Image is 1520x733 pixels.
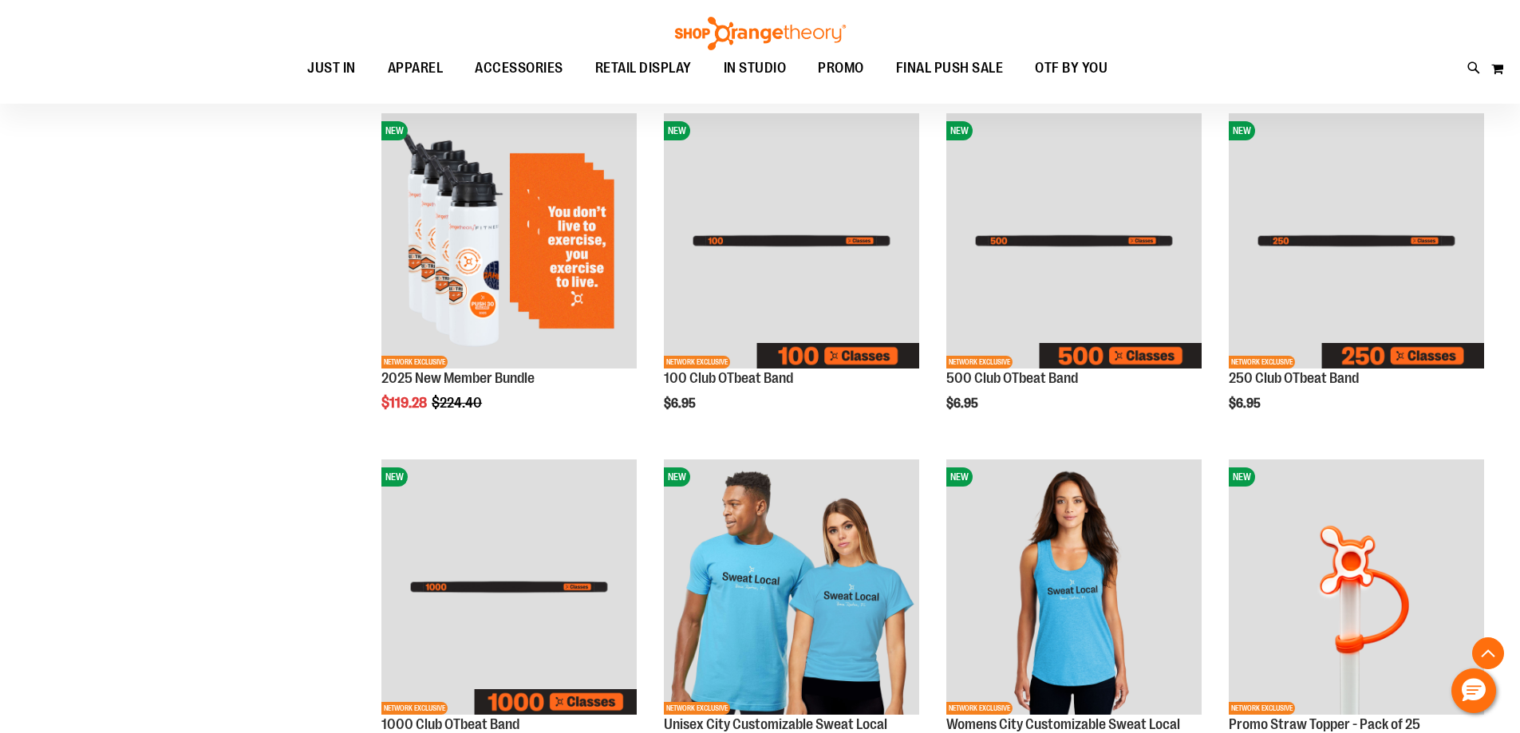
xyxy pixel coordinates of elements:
div: product [938,105,1210,443]
img: Image of 500 Club OTbeat Band [946,113,1202,368]
img: 2025 New Member Bundle [381,113,637,368]
a: RETAIL DISPLAY [579,50,708,87]
div: product [656,105,927,443]
a: Image of 1000 Club OTbeat BandNEWNETWORK EXCLUSIVE [381,459,637,717]
a: ACCESSORIES [459,50,579,87]
img: Image of 100 Club OTbeat Band [664,113,919,368]
span: NEW [946,467,973,487]
span: NEW [664,467,690,487]
span: JUST IN [307,50,356,86]
span: NEW [381,467,408,487]
button: Back To Top [1472,637,1504,669]
img: Image of 250 Club OTbeat Band [1229,113,1484,368]
span: PROMO [818,50,864,86]
a: 2025 New Member BundleNEWNETWORK EXCLUSIVE [381,113,637,371]
span: NEW [381,121,408,140]
span: NEW [664,121,690,140]
span: IN STUDIO [724,50,787,86]
img: Shop Orangetheory [673,17,848,50]
span: NETWORK EXCLUSIVE [1229,702,1295,715]
a: 100 Club OTbeat Band [664,370,793,386]
a: APPAREL [372,50,460,87]
span: FINAL PUSH SALE [896,50,1004,86]
span: $6.95 [664,396,698,411]
span: NETWORK EXCLUSIVE [381,356,448,368]
a: 2025 New Member Bundle [381,370,535,386]
span: NETWORK EXCLUSIVE [1229,356,1295,368]
span: $6.95 [946,396,981,411]
div: product [373,105,645,451]
span: $6.95 [1229,396,1263,411]
a: City Customizable Perfect Racerback TankNEWNETWORK EXCLUSIVE [946,459,1202,717]
a: Image of 250 Club OTbeat BandNEWNETWORK EXCLUSIVE [1229,113,1484,371]
a: JUST IN [291,50,372,86]
a: IN STUDIO [708,50,803,87]
span: NETWORK EXCLUSIVE [664,356,730,368]
img: City Customizable Perfect Racerback Tank [946,459,1202,715]
span: NEW [1229,467,1255,487]
span: OTF BY YOU [1035,50,1107,86]
span: NETWORK EXCLUSIVE [946,702,1013,715]
div: product [1221,105,1492,443]
a: Promo Straw Topper - Pack of 25NEWNETWORK EXCLUSIVE [1229,459,1484,717]
a: 500 Club OTbeat Band [946,370,1078,386]
span: NETWORK EXCLUSIVE [664,702,730,715]
span: NETWORK EXCLUSIVE [381,702,448,715]
a: Image of 100 Club OTbeat BandNEWNETWORK EXCLUSIVE [664,113,919,371]
span: ACCESSORIES [475,50,563,86]
a: OTF BY YOU [1019,50,1123,87]
img: Promo Straw Topper - Pack of 25 [1229,459,1484,715]
span: $224.40 [432,395,484,411]
span: NEW [1229,121,1255,140]
a: Unisex City Customizable Fine Jersey TeeNEWNETWORK EXCLUSIVE [664,459,919,717]
span: NEW [946,121,973,140]
span: RETAIL DISPLAY [595,50,692,86]
a: PROMO [802,50,880,87]
a: 250 Club OTbeat Band [1229,370,1359,386]
img: Image of 1000 Club OTbeat Band [381,459,637,715]
a: FINAL PUSH SALE [880,50,1020,87]
span: APPAREL [388,50,444,86]
span: $119.28 [381,395,429,411]
span: NETWORK EXCLUSIVE [946,356,1013,368]
a: Image of 500 Club OTbeat BandNEWNETWORK EXCLUSIVE [946,113,1202,371]
button: Hello, have a question? Let’s chat. [1451,668,1496,713]
img: Unisex City Customizable Fine Jersey Tee [664,459,919,715]
a: 1000 Club OTbeat Band [381,716,519,732]
a: Promo Straw Topper - Pack of 25 [1229,716,1420,732]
